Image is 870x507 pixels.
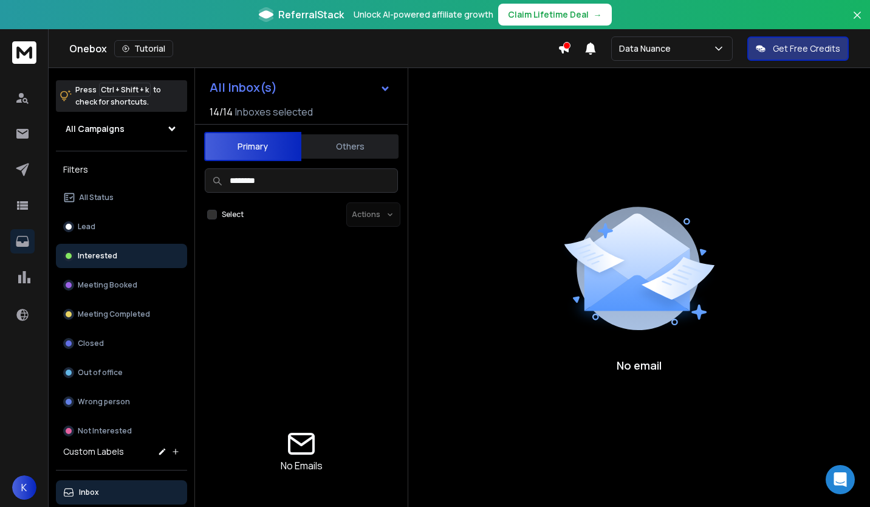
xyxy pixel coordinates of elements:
[354,9,493,21] p: Unlock AI-powered affiliate growth
[69,40,558,57] div: Onebox
[63,446,124,458] h3: Custom Labels
[56,215,187,239] button: Lead
[849,7,865,36] button: Close banner
[56,390,187,414] button: Wrong person
[99,83,151,97] span: Ctrl + Shift + k
[75,84,161,108] p: Press to check for shortcuts.
[78,280,137,290] p: Meeting Booked
[301,133,399,160] button: Others
[56,419,187,443] button: Not Interested
[826,465,855,494] div: Open Intercom Messenger
[78,426,132,436] p: Not Interested
[78,251,117,261] p: Interested
[210,81,277,94] h1: All Inbox(s)
[78,309,150,319] p: Meeting Completed
[12,475,36,500] button: K
[498,4,612,26] button: Claim Lifetime Deal→
[78,368,123,378] p: Out of office
[619,43,676,55] p: Data Nuance
[66,123,125,135] h1: All Campaigns
[78,222,95,232] p: Lead
[79,193,114,202] p: All Status
[281,458,323,473] p: No Emails
[56,244,187,268] button: Interested
[78,397,130,407] p: Wrong person
[278,7,344,22] span: ReferralStack
[210,105,233,119] span: 14 / 14
[222,210,244,219] label: Select
[56,480,187,505] button: Inbox
[114,40,173,57] button: Tutorial
[56,331,187,356] button: Closed
[56,117,187,141] button: All Campaigns
[773,43,840,55] p: Get Free Credits
[747,36,849,61] button: Get Free Credits
[235,105,313,119] h3: Inboxes selected
[204,132,301,161] button: Primary
[617,357,662,374] p: No email
[79,488,99,497] p: Inbox
[56,360,187,385] button: Out of office
[78,339,104,348] p: Closed
[200,75,400,100] button: All Inbox(s)
[56,185,187,210] button: All Status
[56,273,187,297] button: Meeting Booked
[56,161,187,178] h3: Filters
[56,302,187,326] button: Meeting Completed
[594,9,602,21] span: →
